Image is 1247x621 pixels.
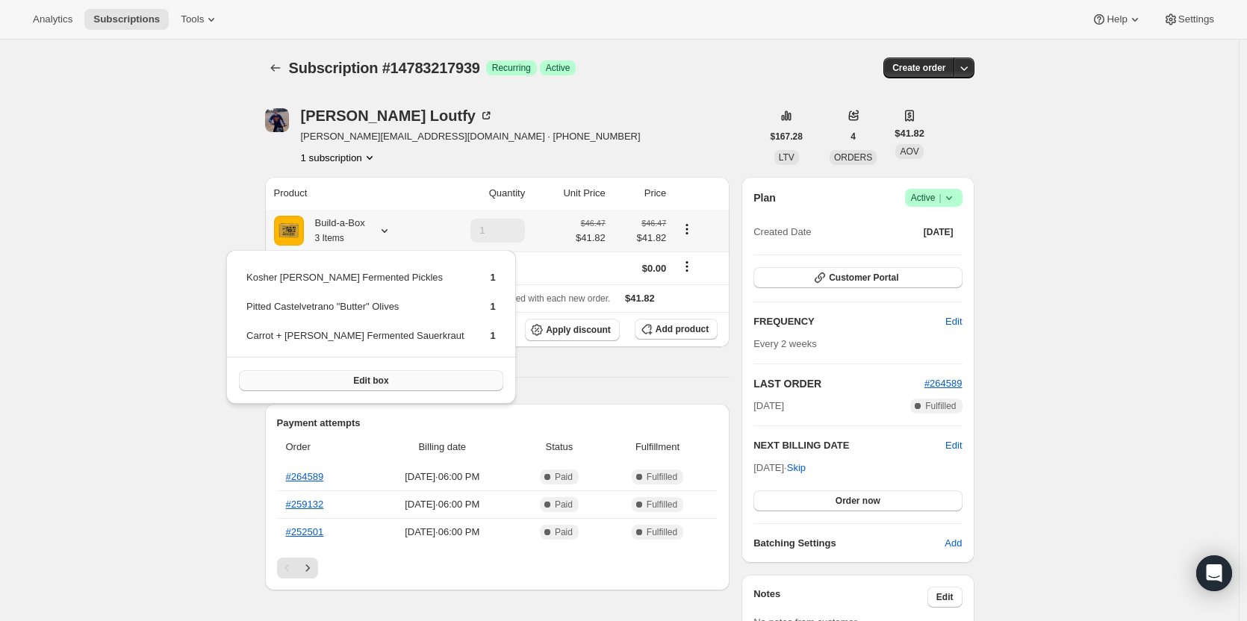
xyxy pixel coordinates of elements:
span: Fulfillment [606,440,709,455]
span: Subscription #14783217939 [289,60,480,76]
button: Apply discount [525,319,620,341]
span: $41.82 [576,231,606,246]
span: Subscriptions [93,13,160,25]
td: Pitted Castelvetrano "Butter" Olives [246,299,465,326]
div: [PERSON_NAME] Loutfy [301,108,494,123]
span: 1 [491,330,496,341]
th: Order [277,431,368,464]
h3: Notes [753,587,927,608]
span: Create order [892,62,945,74]
button: Edit [927,587,963,608]
button: Analytics [24,9,81,30]
small: $46.47 [641,219,666,228]
span: Tools [181,13,204,25]
span: ORDERS [834,152,872,163]
th: Quantity [429,177,529,210]
span: Fulfilled [925,400,956,412]
button: #264589 [924,376,963,391]
span: Apply discount [546,324,611,336]
button: 4 [842,126,865,147]
span: Created Date [753,225,811,240]
span: [DATE] [753,399,784,414]
button: Settings [1154,9,1223,30]
button: Customer Portal [753,267,962,288]
span: Add product [656,323,709,335]
button: $167.28 [762,126,812,147]
button: Order now [753,490,962,511]
span: $167.28 [771,131,803,143]
nav: Pagination [277,558,718,578]
span: Edit [936,591,954,603]
span: Skip [787,461,806,475]
button: Subscriptions [84,9,169,30]
button: [DATE] [915,222,963,243]
span: Paid [555,471,573,483]
div: Open Intercom Messenger [1196,555,1232,591]
button: Product actions [301,150,377,165]
span: [DATE] · 06:00 PM [373,469,513,484]
span: Help [1107,13,1127,25]
span: $41.82 [895,126,924,141]
a: #264589 [286,471,324,482]
button: Edit [936,310,971,334]
img: product img [274,216,304,246]
span: Recurring [492,62,531,74]
span: Edit [945,314,962,329]
button: Edit box [239,370,503,391]
span: 1 [491,272,496,283]
span: Settings [1178,13,1214,25]
span: Billing date [373,440,513,455]
h2: Payment attempts [277,416,718,431]
span: $41.82 [615,231,667,246]
div: Build-a-Box [304,216,365,246]
button: Skip [778,456,815,480]
button: Next [297,558,318,578]
h6: Batching Settings [753,536,945,551]
span: AOV [900,146,918,157]
span: 4 [850,131,856,143]
span: Status [521,440,597,455]
span: Every 2 weeks [753,338,817,349]
span: [PERSON_NAME][EMAIL_ADDRESS][DOMAIN_NAME] · [PHONE_NUMBER] [301,129,641,144]
span: Fulfilled [647,471,677,483]
a: #259132 [286,499,324,510]
small: $46.47 [581,219,606,228]
button: Edit [945,438,962,453]
span: [DATE] · [753,462,806,473]
th: Price [610,177,671,210]
button: Tools [172,9,228,30]
h2: NEXT BILLING DATE [753,438,945,453]
span: [DATE] [924,226,954,238]
span: Add [945,536,962,551]
span: Fulfilled [647,499,677,511]
span: Active [911,190,957,205]
span: Paid [555,499,573,511]
button: Help [1083,9,1151,30]
span: | [939,192,941,204]
span: [DATE] · 06:00 PM [373,497,513,512]
button: Product actions [675,221,699,237]
a: #264589 [924,378,963,389]
small: 3 Items [315,233,344,243]
span: Lena Loutfy [265,108,289,132]
button: Add product [635,319,718,340]
th: Product [265,177,430,210]
span: Customer Portal [829,272,898,284]
span: $0.00 [642,263,667,274]
span: Order now [836,495,880,507]
span: Active [546,62,570,74]
span: Paid [555,526,573,538]
td: Kosher [PERSON_NAME] Fermented Pickles [246,269,465,297]
span: Edit box [353,375,388,387]
button: Subscriptions [265,57,286,78]
span: [DATE] · 06:00 PM [373,525,513,540]
button: Add [936,531,971,555]
span: 1 [491,301,496,312]
h2: LAST ORDER [753,376,924,391]
th: Unit Price [529,177,610,210]
td: Carrot + [PERSON_NAME] Fermented Sauerkraut [246,328,465,355]
span: $41.82 [625,293,655,304]
h2: Plan [753,190,776,205]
